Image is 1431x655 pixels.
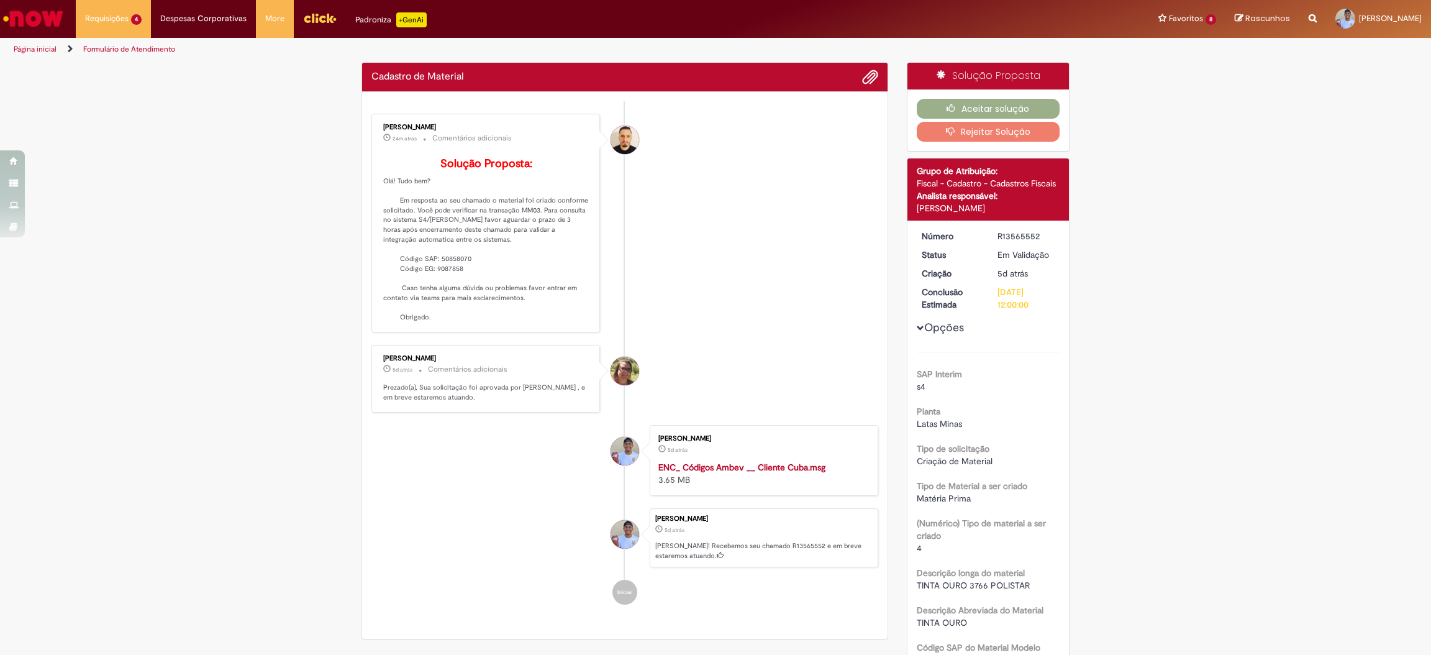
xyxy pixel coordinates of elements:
[611,357,639,385] div: Ana Paula De Sousa Rodrigues
[912,230,989,242] dt: Número
[917,567,1025,579] b: Descrição longa do material
[668,446,688,454] span: 5d atrás
[862,69,878,85] button: Adicionar anexos
[383,355,590,362] div: [PERSON_NAME]
[611,437,639,465] div: Lucas Eduardo Amaral Brandao
[917,493,971,504] span: Matéria Prima
[917,480,1027,492] b: Tipo de Material a ser criado
[371,508,878,568] li: Lucas Eduardo Amaral Brandao
[917,190,1060,202] div: Analista responsável:
[83,44,175,54] a: Formulário de Atendimento
[997,267,1055,280] div: 25/09/2025 09:55:37
[1245,12,1290,24] span: Rascunhos
[668,446,688,454] time: 25/09/2025 09:55:15
[1359,13,1422,24] span: [PERSON_NAME]
[393,135,417,142] span: 24m atrás
[917,518,1046,541] b: (Numérico) Tipo de material a ser criado
[917,418,962,429] span: Latas Minas
[393,366,412,373] time: 25/09/2025 18:33:56
[160,12,247,25] span: Despesas Corporativas
[432,133,512,144] small: Comentários adicionais
[611,126,639,154] div: Arnaldo Jose Vieira De Melo
[917,202,1060,214] div: [PERSON_NAME]
[917,165,1060,177] div: Grupo de Atribuição:
[658,435,865,442] div: [PERSON_NAME]
[917,122,1060,142] button: Rejeitar Solução
[393,135,417,142] time: 30/09/2025 09:08:03
[917,99,1060,119] button: Aceitar solução
[1,6,65,31] img: ServiceNow
[997,249,1055,261] div: Em Validação
[997,230,1055,242] div: R13565552
[131,14,142,25] span: 4
[383,124,590,131] div: [PERSON_NAME]
[917,543,922,554] span: 4
[917,443,989,454] b: Tipo de solicitação
[917,177,1060,190] div: Fiscal - Cadastro - Cadastros Fiscais
[655,541,871,561] p: [PERSON_NAME]! Recebemos seu chamado R13565552 e em breve estaremos atuando.
[997,268,1028,279] span: 5d atrás
[1206,14,1216,25] span: 8
[997,286,1055,311] div: [DATE] 12:00:00
[912,286,989,311] dt: Conclusão Estimada
[14,44,57,54] a: Página inicial
[917,381,925,392] span: s4
[655,515,871,523] div: [PERSON_NAME]
[997,268,1028,279] time: 25/09/2025 09:55:37
[440,157,532,171] b: Solução Proposta:
[1235,13,1290,25] a: Rascunhos
[371,101,878,618] ul: Histórico de tíquete
[917,642,1040,653] b: Código SAP do Material Modelo
[658,462,825,473] a: ENC_ Códigos Ambev __ Cliente Cuba.msg
[912,267,989,280] dt: Criação
[611,520,639,549] div: Lucas Eduardo Amaral Brandao
[428,364,507,375] small: Comentários adicionais
[917,617,967,628] span: TINTA OURO
[917,580,1030,591] span: TINTA OURO 3766 POLISTAR
[917,406,940,417] b: Planta
[383,158,590,323] p: Olá! Tudo bem? Em resposta ao seu chamado o material foi criado conforme solicitado. Você pode ve...
[393,366,412,373] span: 5d atrás
[9,38,945,61] ul: Trilhas de página
[396,12,427,27] p: +GenAi
[383,383,590,402] p: Prezado(a), Sua solicitação foi aprovada por [PERSON_NAME] , e em breve estaremos atuando.
[303,9,337,27] img: click_logo_yellow_360x200.png
[665,526,684,534] time: 25/09/2025 09:55:37
[917,456,993,467] span: Criação de Material
[355,12,427,27] div: Padroniza
[917,605,1043,616] b: Descrição Abreviada do Material
[265,12,284,25] span: More
[1169,12,1203,25] span: Favoritos
[917,369,962,380] b: SAP Interim
[371,71,464,83] h2: Cadastro de Material Histórico de tíquete
[907,63,1070,89] div: Solução Proposta
[912,249,989,261] dt: Status
[85,12,129,25] span: Requisições
[658,461,865,486] div: 3.65 MB
[665,526,684,534] span: 5d atrás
